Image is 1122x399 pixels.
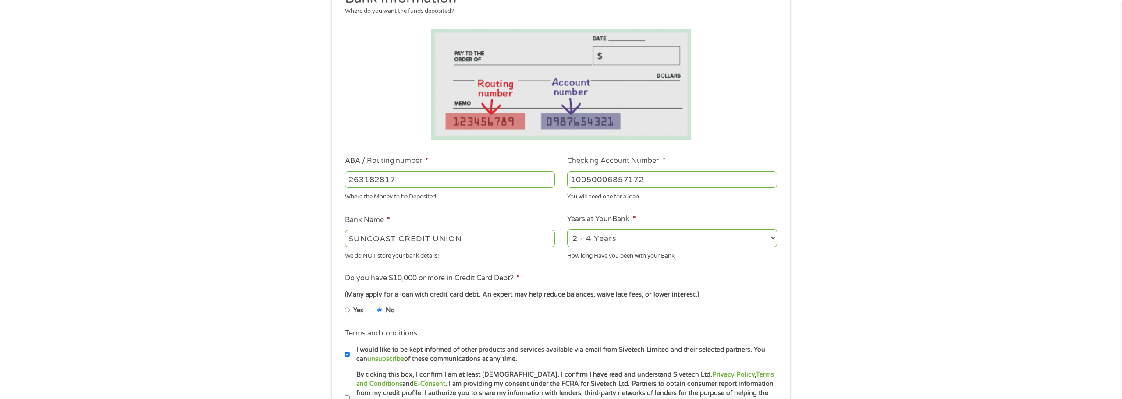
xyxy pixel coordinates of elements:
div: Where the Money to be Deposited [345,190,555,201]
a: unsubscribe [367,355,404,363]
label: Yes [353,306,363,315]
div: Where do you want the funds deposited? [345,7,771,16]
a: Terms and Conditions [356,371,774,388]
label: Bank Name [345,215,390,225]
div: We do NOT store your bank details! [345,248,555,260]
input: 345634636 [567,171,777,188]
label: I would like to be kept informed of other products and services available via email from Sivetech... [350,345,780,364]
div: (Many apply for a loan with credit card debt. An expert may help reduce balances, waive late fees... [345,290,777,300]
input: 263177916 [345,171,555,188]
div: You will need one for a loan. [567,190,777,201]
img: Routing number location [431,29,691,140]
label: Do you have $10,000 or more in Credit Card Debt? [345,274,520,283]
label: Checking Account Number [567,156,665,166]
label: Terms and conditions [345,329,417,338]
label: Years at Your Bank [567,215,636,224]
div: How long Have you been with your Bank [567,248,777,260]
a: Privacy Policy [712,371,755,378]
a: E-Consent [414,380,445,388]
label: No [386,306,395,315]
label: ABA / Routing number [345,156,428,166]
